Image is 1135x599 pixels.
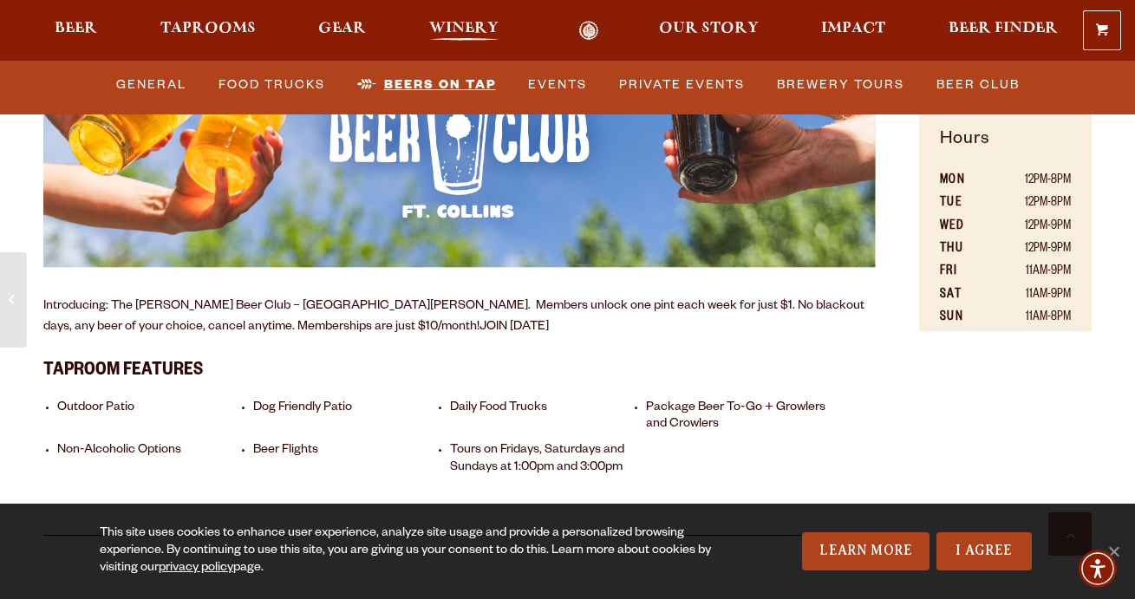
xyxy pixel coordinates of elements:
[646,400,834,433] li: Package Beer To-Go + Growlers and Crowlers
[612,65,752,105] a: Private Events
[936,532,1032,570] a: I Agree
[940,284,987,307] th: SAT
[987,284,1071,307] td: 11AM-9PM
[802,532,930,570] a: Learn More
[43,350,876,387] h3: Taproom Features
[57,400,245,433] li: Outdoor Patio
[521,65,594,105] a: Events
[253,400,441,433] li: Dog Friendly Patio
[940,216,987,238] th: WED
[109,65,193,105] a: General
[212,65,332,105] a: Food Trucks
[350,65,503,105] a: Beers on Tap
[43,21,108,41] a: Beer
[987,261,1071,283] td: 11AM-9PM
[429,22,499,36] span: Winery
[770,65,911,105] a: Brewery Tours
[307,21,377,41] a: Gear
[55,22,97,36] span: Beer
[937,21,1069,41] a: Beer Finder
[43,296,876,338] p: Introducing: The [PERSON_NAME] Beer Club – [GEOGRAPHIC_DATA][PERSON_NAME]. Members unlock one pin...
[987,170,1071,192] td: 12PM-8PM
[940,170,987,192] th: MON
[949,22,1058,36] span: Beer Finder
[253,443,441,476] li: Beer Flights
[318,22,366,36] span: Gear
[450,400,638,433] li: Daily Food Trucks
[149,21,267,41] a: Taprooms
[648,21,770,41] a: Our Story
[987,307,1071,329] td: 11AM-8PM
[450,443,638,476] li: Tours on Fridays, Saturdays and Sundays at 1:00pm and 3:00pm
[1079,550,1117,588] div: Accessibility Menu
[987,192,1071,215] td: 12PM-8PM
[160,22,256,36] span: Taprooms
[479,321,549,335] a: JOIN [DATE]
[940,307,987,329] th: SUN
[159,562,233,576] a: privacy policy
[987,216,1071,238] td: 12PM-9PM
[100,525,728,577] div: This site uses cookies to enhance user experience, analyze site usage and provide a personalized ...
[810,21,897,41] a: Impact
[930,65,1027,105] a: Beer Club
[57,443,245,476] li: Non-Alcoholic Options
[940,238,987,261] th: THU
[659,22,759,36] span: Our Story
[821,22,885,36] span: Impact
[557,21,622,41] a: Odell Home
[940,192,987,215] th: TUE
[940,261,987,283] th: FRI
[418,21,510,41] a: Winery
[940,98,1071,170] h5: Brewhouse Hours
[987,238,1071,261] td: 12PM-9PM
